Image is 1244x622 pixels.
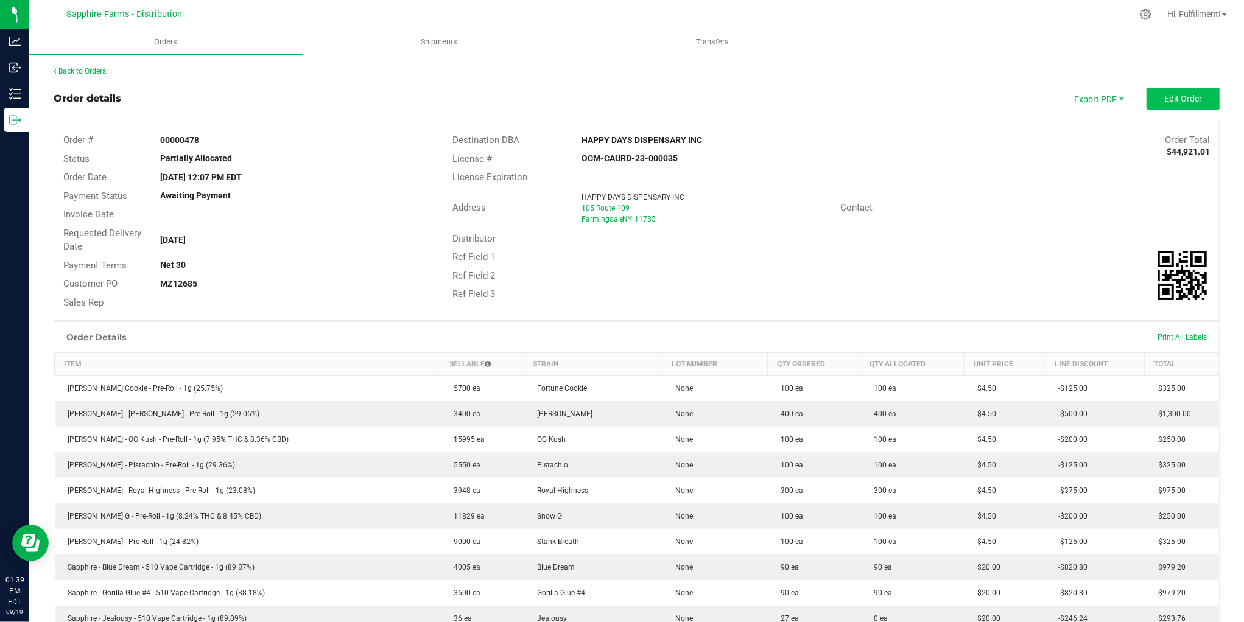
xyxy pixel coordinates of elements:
[452,135,519,145] span: Destination DBA
[1152,486,1186,495] span: $975.00
[63,172,107,183] span: Order Date
[971,563,1000,571] span: $20.00
[9,61,21,74] inline-svg: Inbound
[775,589,799,597] span: 90 ea
[868,563,892,571] span: 90 ea
[1045,353,1145,376] th: Line Discount
[1052,384,1088,393] span: -$125.00
[669,410,693,418] span: None
[160,153,232,163] strong: Partially Allocated
[452,251,495,262] span: Ref Field 1
[775,486,804,495] span: 300 ea
[582,215,624,223] span: Farmingdale
[868,410,896,418] span: 400 ea
[582,153,678,163] strong: OCM-CAURD-23-000035
[452,153,492,164] span: License #
[582,193,684,201] span: HAPPY DAYS DISPENSARY INC
[448,435,485,444] span: 15995 ea
[582,204,630,212] span: 105 Route 109
[62,435,289,444] span: [PERSON_NAME] - OG Kush - Pre-Roll - 1g (7.95% THC & 8.36% CBD)
[62,537,199,546] span: [PERSON_NAME] - Pre-Roll - 1g (24.82%)
[63,278,118,289] span: Customer PO
[669,589,693,597] span: None
[160,172,242,182] strong: [DATE] 12:07 PM EDT
[662,353,767,376] th: Lot Number
[1158,251,1207,300] img: Scan me!
[868,435,896,444] span: 100 ea
[1052,461,1088,469] span: -$125.00
[1052,486,1088,495] span: -$375.00
[680,37,746,47] span: Transfers
[303,29,576,55] a: Shipments
[669,384,693,393] span: None
[775,512,804,520] span: 100 ea
[1152,537,1186,546] span: $325.00
[582,135,702,145] strong: HAPPY DAYS DISPENSARY INC
[54,67,106,75] a: Back to Orders
[1158,251,1207,300] qrcode: 00000478
[669,537,693,546] span: None
[448,384,480,393] span: 5700 ea
[62,589,265,597] span: Sapphire - Gorilla Glue #4 - 510 Vape Cartridge - 1g (88.18%)
[448,537,480,546] span: 9000 ea
[622,215,632,223] span: NY
[5,575,24,607] p: 01:39 PM EDT
[452,172,527,183] span: License Expiration
[1167,147,1210,156] strong: $44,921.01
[448,563,480,571] span: 4005 ea
[54,91,121,106] div: Order details
[775,537,804,546] span: 100 ea
[1052,563,1088,571] span: -$820.80
[531,435,566,444] span: OG Kush
[669,563,693,571] span: None
[9,114,21,126] inline-svg: Outbound
[669,461,693,469] span: None
[1052,512,1088,520] span: -$200.00
[531,486,588,495] span: Royal Highness
[868,537,896,546] span: 100 ea
[1145,353,1219,376] th: Total
[971,435,996,444] span: $4.50
[669,512,693,520] span: None
[9,88,21,100] inline-svg: Inventory
[1152,512,1186,520] span: $250.00
[531,537,579,546] span: Stank Breath
[448,486,480,495] span: 3948 ea
[775,384,804,393] span: 100 ea
[1052,589,1088,597] span: -$820.80
[160,260,186,270] strong: Net 30
[531,589,585,597] span: Gorilla Glue #4
[669,486,693,495] span: None
[440,353,524,376] th: Sellable
[1152,461,1186,469] span: $325.00
[971,512,996,520] span: $4.50
[62,410,260,418] span: [PERSON_NAME] - [PERSON_NAME] - Pre-Roll - 1g (29.06%)
[63,209,114,220] span: Invoice Date
[971,384,996,393] span: $4.50
[531,384,587,393] span: Fortune Cookie
[448,512,485,520] span: 11829 ea
[66,9,182,19] span: Sapphire Farms - Distribution
[1152,589,1186,597] span: $979.20
[775,461,804,469] span: 100 ea
[138,37,194,47] span: Orders
[1061,88,1134,110] li: Export PDF
[452,288,495,299] span: Ref Field 3
[971,410,996,418] span: $4.50
[1164,94,1202,103] span: Edit Order
[524,353,662,376] th: Strain
[768,353,860,376] th: Qty Ordered
[160,235,186,245] strong: [DATE]
[868,384,896,393] span: 100 ea
[160,279,197,288] strong: MZ12685
[63,260,127,271] span: Payment Terms
[452,233,496,244] span: Distributor
[63,297,104,308] span: Sales Rep
[868,486,896,495] span: 300 ea
[62,486,256,495] span: [PERSON_NAME] - Royal Highness - Pre-Roll - 1g (23.08%)
[448,461,480,469] span: 5550 ea
[868,461,896,469] span: 100 ea
[63,190,127,201] span: Payment Status
[775,563,799,571] span: 90 ea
